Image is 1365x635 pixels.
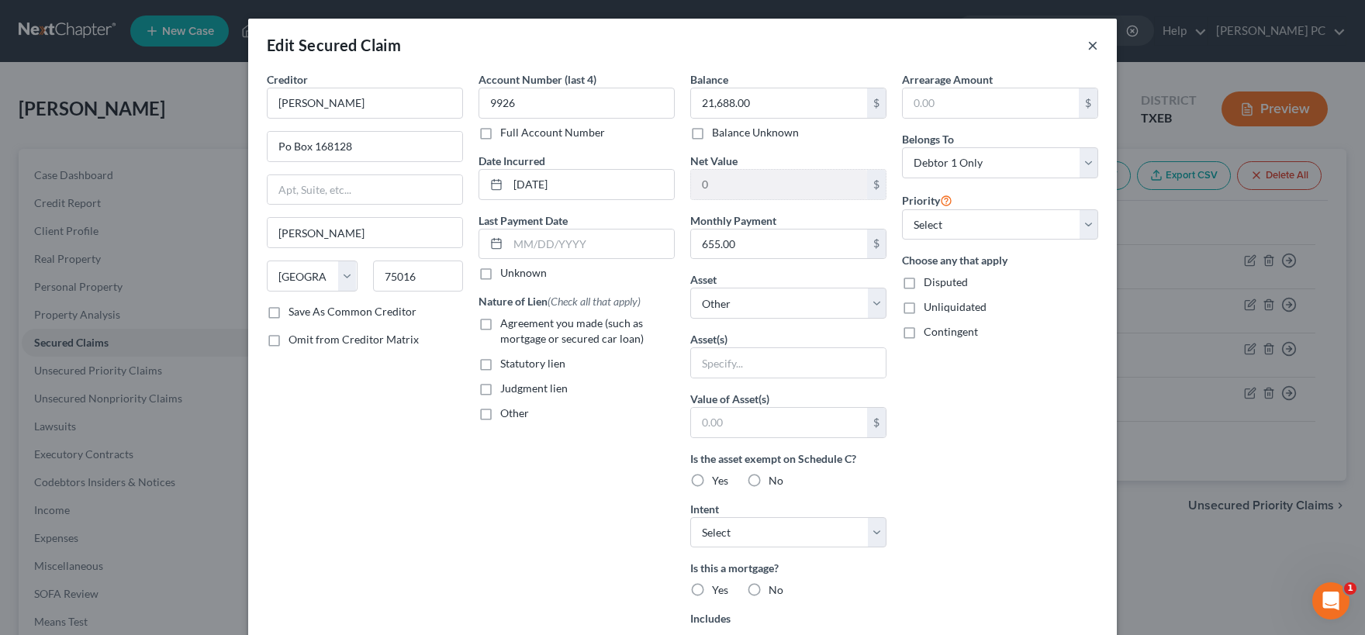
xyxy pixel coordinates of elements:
[690,331,727,347] label: Asset(s)
[867,229,886,259] div: $
[769,583,783,596] span: No
[479,88,675,119] input: XXXX
[690,610,886,626] label: Includes
[479,71,596,88] label: Account Number (last 4)
[500,125,605,140] label: Full Account Number
[924,325,978,338] span: Contingent
[924,300,987,313] span: Unliquidated
[691,229,867,259] input: 0.00
[500,381,568,395] span: Judgment lien
[867,408,886,437] div: $
[691,408,867,437] input: 0.00
[903,88,1079,118] input: 0.00
[902,191,952,209] label: Priority
[500,265,547,281] label: Unknown
[690,501,719,517] label: Intent
[479,153,545,169] label: Date Incurred
[712,474,728,487] span: Yes
[691,170,867,199] input: 0.00
[1079,88,1097,118] div: $
[1312,582,1349,619] iframe: Intercom live chat
[1344,582,1356,595] span: 1
[867,170,886,199] div: $
[712,583,728,596] span: Yes
[902,252,1098,268] label: Choose any that apply
[691,348,886,378] input: Specify...
[691,88,867,118] input: 0.00
[268,132,462,161] input: Enter address...
[690,212,776,229] label: Monthly Payment
[268,218,462,247] input: Enter city...
[289,304,416,319] label: Save As Common Creditor
[500,357,565,370] span: Statutory lien
[373,261,464,292] input: Enter zip...
[268,175,462,205] input: Apt, Suite, etc...
[902,133,954,146] span: Belongs To
[289,333,419,346] span: Omit from Creditor Matrix
[867,88,886,118] div: $
[690,391,769,407] label: Value of Asset(s)
[712,125,799,140] label: Balance Unknown
[267,88,463,119] input: Search creditor by name...
[267,34,401,56] div: Edit Secured Claim
[508,229,674,259] input: MM/DD/YYYY
[902,71,993,88] label: Arrearage Amount
[690,450,886,467] label: Is the asset exempt on Schedule C?
[690,71,728,88] label: Balance
[769,474,783,487] span: No
[500,316,644,345] span: Agreement you made (such as mortgage or secured car loan)
[479,293,641,309] label: Nature of Lien
[1087,36,1098,54] button: ×
[479,212,568,229] label: Last Payment Date
[267,73,308,86] span: Creditor
[690,560,886,576] label: Is this a mortgage?
[924,275,968,288] span: Disputed
[690,153,738,169] label: Net Value
[548,295,641,308] span: (Check all that apply)
[508,170,674,199] input: MM/DD/YYYY
[690,273,717,286] span: Asset
[500,406,529,419] span: Other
